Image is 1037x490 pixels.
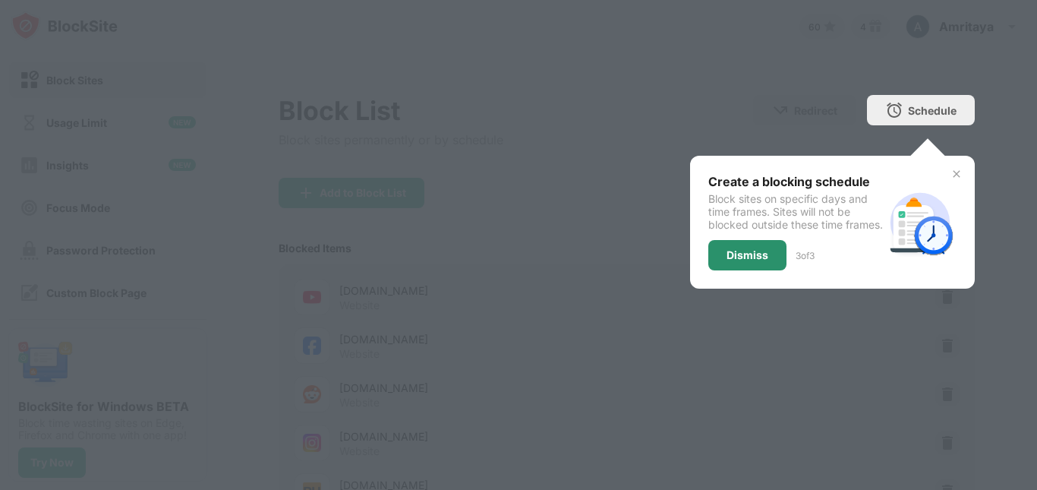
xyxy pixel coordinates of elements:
[884,186,957,259] img: schedule.svg
[796,250,815,261] div: 3 of 3
[950,168,963,180] img: x-button.svg
[708,174,884,189] div: Create a blocking schedule
[908,104,957,117] div: Schedule
[727,249,768,261] div: Dismiss
[708,192,884,231] div: Block sites on specific days and time frames. Sites will not be blocked outside these time frames.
